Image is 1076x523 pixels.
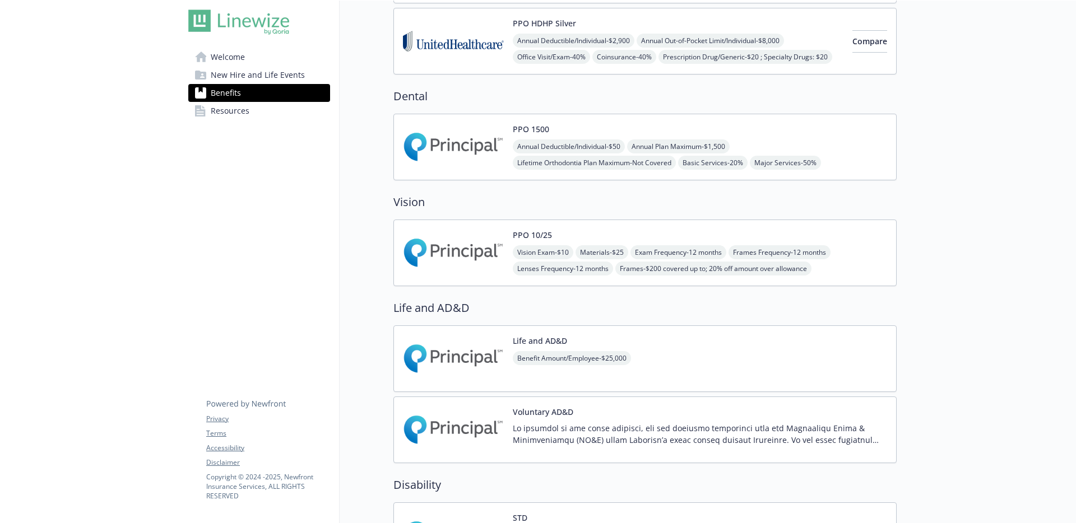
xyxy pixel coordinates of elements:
[211,84,241,102] span: Benefits
[630,245,726,259] span: Exam Frequency - 12 months
[576,245,628,259] span: Materials - $25
[750,156,821,170] span: Major Services - 50%
[852,30,887,53] button: Compare
[393,300,897,316] h2: Life and AD&D
[513,335,567,347] button: Life and AD&D
[393,477,897,493] h2: Disability
[627,139,730,153] span: Annual Plan Maximum - $1,500
[678,156,748,170] span: Basic Services - 20%
[206,443,330,453] a: Accessibility
[729,245,831,259] span: Frames Frequency - 12 months
[513,261,613,275] span: Lenses Frequency - 12 months
[206,428,330,438] a: Terms
[513,245,573,259] span: Vision Exam - $10
[513,123,549,135] button: PPO 1500
[513,229,552,241] button: PPO 10/25
[188,66,330,84] a: New Hire and Life Events
[615,261,811,275] span: Frames - $200 covered up to; 20% off amount over allowance
[211,66,305,84] span: New Hire and Life Events
[513,406,573,418] button: Voluntary AD&D
[403,335,504,382] img: Principal Financial Group Inc carrier logo
[637,34,784,48] span: Annual Out-of-Pocket Limit/Individual - $8,000
[513,139,625,153] span: Annual Deductible/Individual - $50
[513,17,576,29] button: PPO HDHP Silver
[403,229,504,277] img: Principal Financial Group Inc carrier logo
[513,34,634,48] span: Annual Deductible/Individual - $2,900
[513,351,631,365] span: Benefit Amount/Employee - $25,000
[188,48,330,66] a: Welcome
[206,472,330,501] p: Copyright © 2024 - 2025 , Newfront Insurance Services, ALL RIGHTS RESERVED
[393,88,897,105] h2: Dental
[403,17,504,65] img: United Healthcare Insurance Company carrier logo
[211,48,245,66] span: Welcome
[188,102,330,120] a: Resources
[403,123,504,171] img: Principal Financial Group Inc carrier logo
[393,194,897,211] h2: Vision
[513,156,676,170] span: Lifetime Orthodontia Plan Maximum - Not Covered
[403,406,504,454] img: Principal Financial Group Inc carrier logo
[592,50,656,64] span: Coinsurance - 40%
[206,457,330,468] a: Disclaimer
[658,50,832,64] span: Prescription Drug/Generic - $20 ; Specialty Drugs: $20
[206,414,330,424] a: Privacy
[513,50,590,64] span: Office Visit/Exam - 40%
[211,102,249,120] span: Resources
[513,422,887,446] p: Lo ipsumdol si ame conse adipisci, eli sed doeiusmo temporinci utla etd Magnaaliqu Enima & Minimv...
[188,84,330,102] a: Benefits
[852,36,887,46] span: Compare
